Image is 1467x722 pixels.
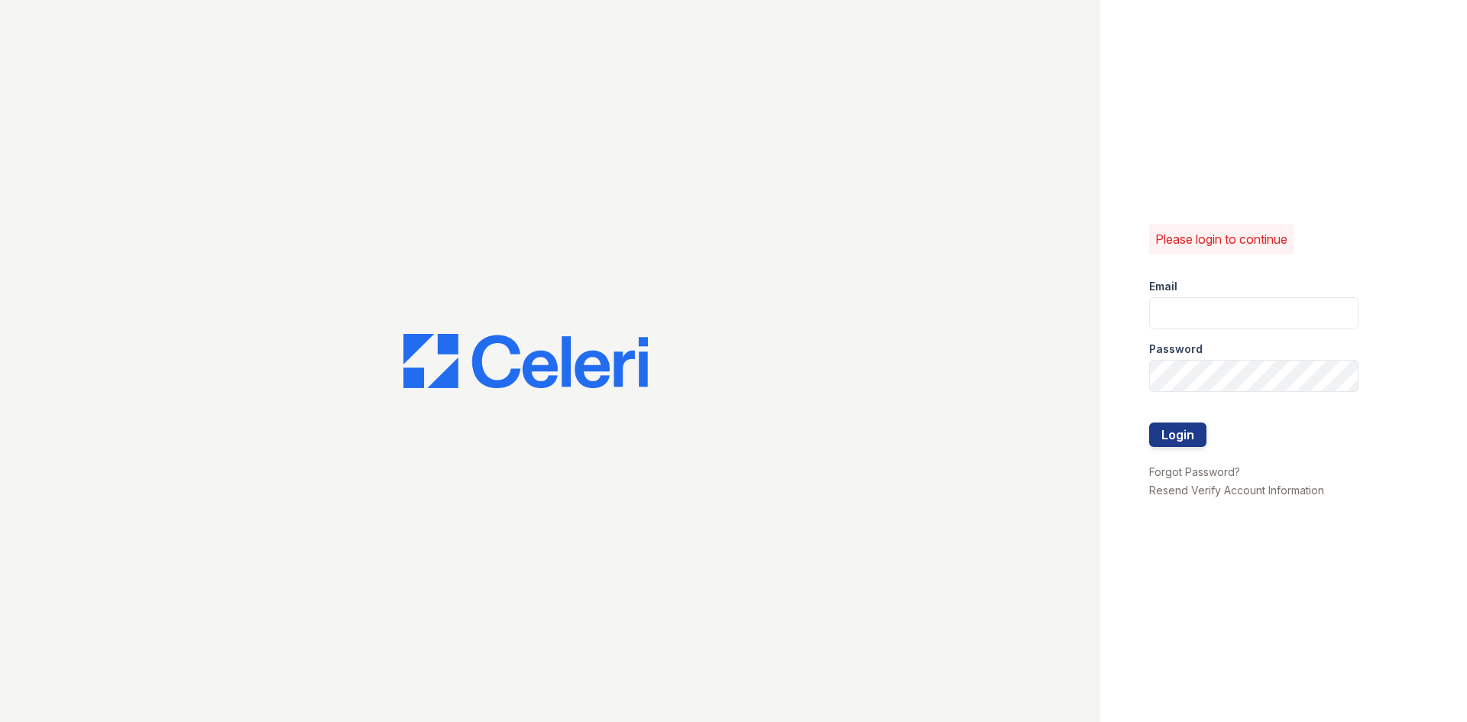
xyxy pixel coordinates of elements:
img: CE_Logo_Blue-a8612792a0a2168367f1c8372b55b34899dd931a85d93a1a3d3e32e68fde9ad4.png [403,334,648,389]
a: Forgot Password? [1149,465,1240,478]
button: Login [1149,423,1206,447]
label: Email [1149,279,1177,294]
p: Please login to continue [1155,230,1287,248]
label: Password [1149,342,1203,357]
a: Resend Verify Account Information [1149,484,1324,497]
